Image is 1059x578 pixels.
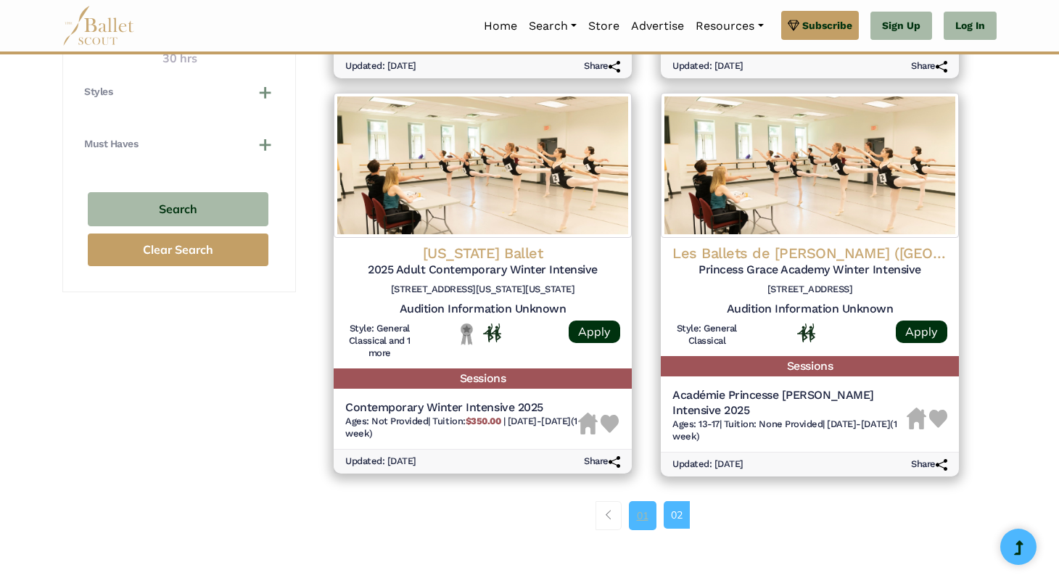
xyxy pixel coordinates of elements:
h4: Must Haves [84,137,138,152]
h6: [STREET_ADDRESS][US_STATE][US_STATE] [345,284,620,296]
h6: Share [911,60,947,73]
h4: Les Ballets de [PERSON_NAME] ([GEOGRAPHIC_DATA]) [672,244,947,263]
h4: Styles [84,85,112,99]
a: Advertise [625,11,690,41]
h6: Updated: [DATE] [672,458,743,471]
h5: Sessions [334,368,632,389]
a: Apply [569,321,620,343]
span: [DATE]-[DATE] (1 week) [345,416,577,439]
img: Heart [929,410,947,428]
img: Housing Unavailable [578,413,598,434]
img: Logo [334,93,632,238]
span: Ages: 13-17 [672,418,720,429]
h6: | | [345,416,578,440]
button: Must Haves [84,137,272,152]
a: 01 [629,501,656,530]
h6: Share [584,60,620,73]
h6: [STREET_ADDRESS] [672,284,947,296]
span: Ages: Not Provided [345,416,428,426]
h5: 2025 Adult Contemporary Winter Intensive [345,263,620,278]
h5: Contemporary Winter Intensive 2025 [345,400,578,416]
h5: Sessions [661,356,959,377]
a: Resources [690,11,769,41]
h6: Updated: [DATE] [345,60,416,73]
button: Styles [84,85,272,99]
a: Subscribe [781,11,859,40]
h6: Style: General Classical and 1 more [345,323,414,360]
a: Search [523,11,582,41]
h4: [US_STATE] Ballet [345,244,620,263]
a: Store [582,11,625,41]
output: 30 hrs [162,49,197,68]
a: Sign Up [870,12,932,41]
h5: Princess Grace Academy Winter Intensive [672,263,947,278]
span: Subscribe [802,17,852,33]
img: In Person [797,323,815,342]
span: Tuition: [432,416,503,426]
a: 02 [664,501,690,529]
a: Log In [944,12,997,41]
h5: Audition Information Unknown [345,302,620,317]
b: $350.00 [466,416,501,426]
h6: | | [672,418,907,443]
img: Local [458,323,476,345]
button: Clear Search [88,234,268,266]
img: Housing Unavailable [907,408,926,429]
h6: Share [584,455,620,468]
button: Search [88,192,268,226]
a: Home [478,11,523,41]
h5: Académie Princesse [PERSON_NAME] Intensive 2025 [672,388,907,418]
span: Tuition: None Provided [724,418,823,429]
nav: Page navigation example [596,501,698,530]
img: In Person [483,323,501,342]
h6: Share [911,458,947,471]
h6: Updated: [DATE] [672,60,743,73]
img: gem.svg [788,17,799,33]
h5: Audition Information Unknown [672,302,947,317]
h6: Style: General Classical [672,323,741,347]
h6: Updated: [DATE] [345,455,416,468]
img: Heart [601,415,619,433]
a: Apply [896,321,947,343]
img: Logo [661,93,959,238]
span: [DATE]-[DATE] (1 week) [672,418,897,442]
